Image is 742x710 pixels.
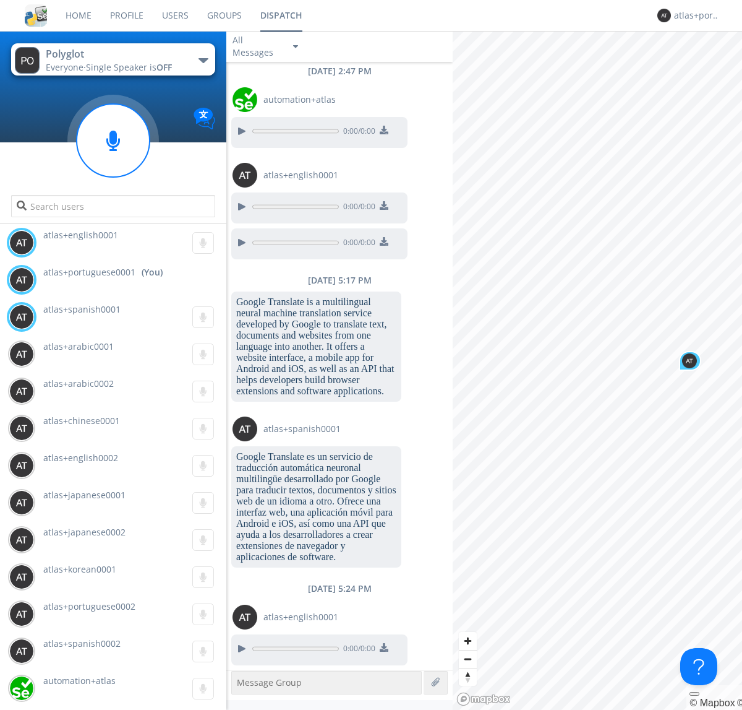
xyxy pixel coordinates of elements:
[9,267,34,292] img: 373638.png
[293,45,298,48] img: caret-down-sm.svg
[43,526,126,538] span: atlas+japanese0002
[236,297,396,397] dc-p: Google Translate is a multilingual neural machine translation service developed by Google to tran...
[674,9,720,22] div: atlas+portuguese0001
[226,65,453,77] div: [DATE] 2:47 PM
[9,565,34,589] img: 373638.png
[43,638,121,649] span: atlas+spanish0002
[43,489,126,501] span: atlas+japanese0001
[9,230,34,255] img: 373638.png
[682,353,697,368] img: 373638.png
[380,201,388,210] img: download media button
[380,643,388,652] img: download media button
[43,378,114,389] span: atlas+arabic0002
[86,61,172,73] span: Single Speaker is
[339,201,375,215] span: 0:00 / 0:00
[657,9,671,22] img: 373638.png
[25,4,47,27] img: cddb5a64eb264b2086981ab96f4c1ba7
[9,342,34,366] img: 373638.png
[689,698,735,708] a: Mapbox
[263,423,341,435] span: atlas+spanish0001
[232,34,282,59] div: All Messages
[46,61,185,74] div: Everyone ·
[689,692,699,696] button: Toggle attribution
[9,379,34,404] img: 373638.png
[9,453,34,478] img: 373638.png
[15,47,40,74] img: 373638.png
[9,490,34,515] img: 373638.png
[679,351,701,371] div: Map marker
[43,563,116,575] span: atlas+korean0001
[232,417,257,441] img: 373638.png
[43,452,118,464] span: atlas+english0002
[43,415,120,426] span: atlas+chinese0001
[194,108,215,129] img: Translation enabled
[339,237,375,251] span: 0:00 / 0:00
[9,305,34,329] img: 373638.png
[9,416,34,441] img: 373638.png
[9,602,34,626] img: 373638.png
[9,639,34,664] img: 373638.png
[226,582,453,595] div: [DATE] 5:24 PM
[459,650,477,668] button: Zoom out
[459,668,477,686] button: Reset bearing to north
[339,643,375,657] span: 0:00 / 0:00
[380,237,388,246] img: download media button
[46,47,185,61] div: Polyglot
[263,611,338,623] span: atlas+english0001
[43,229,118,241] span: atlas+english0001
[156,61,172,73] span: OFF
[339,126,375,139] span: 0:00 / 0:00
[263,169,338,181] span: atlas+english0001
[43,303,121,315] span: atlas+spanish0001
[232,163,257,188] img: 373638.png
[680,648,717,685] iframe: Toggle Customer Support
[263,93,336,106] span: automation+atlas
[11,43,215,76] button: PolyglotEveryone·Single Speaker isOFF
[11,195,215,217] input: Search users
[43,266,135,279] span: atlas+portuguese0001
[43,675,116,686] span: automation+atlas
[380,126,388,134] img: download media button
[456,692,511,706] a: Mapbox logo
[232,605,257,630] img: 373638.png
[459,632,477,650] button: Zoom in
[43,340,114,352] span: atlas+arabic0001
[226,274,453,287] div: [DATE] 5:17 PM
[236,451,396,563] dc-p: Google Translate es un servicio de traducción automática neuronal multilingüe desarrollado por Go...
[9,527,34,552] img: 373638.png
[9,676,34,701] img: d2d01cd9b4174d08988066c6d424eccd
[142,266,163,279] div: (You)
[232,87,257,112] img: d2d01cd9b4174d08988066c6d424eccd
[43,600,135,612] span: atlas+portuguese0002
